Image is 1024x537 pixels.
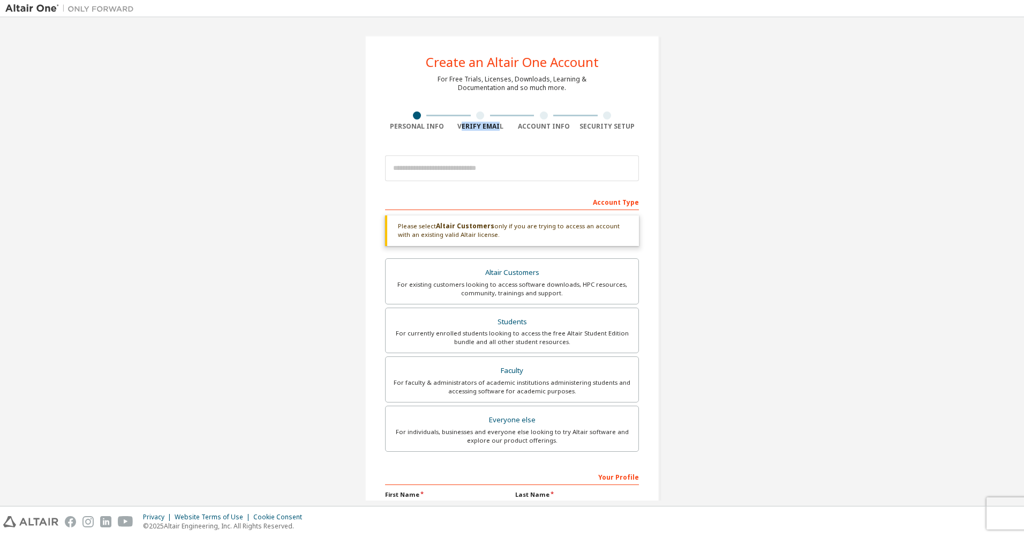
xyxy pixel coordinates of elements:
div: For individuals, businesses and everyone else looking to try Altair software and explore our prod... [392,428,632,445]
div: Personal Info [385,122,449,131]
div: Everyone else [392,413,632,428]
div: Please select only if you are trying to access an account with an existing valid Altair license. [385,215,639,246]
label: First Name [385,490,509,499]
img: linkedin.svg [100,516,111,527]
label: Last Name [515,490,639,499]
div: Verify Email [449,122,513,131]
div: For faculty & administrators of academic institutions administering students and accessing softwa... [392,378,632,396]
div: Website Terms of Use [175,513,253,521]
div: Privacy [143,513,175,521]
img: youtube.svg [118,516,133,527]
b: Altair Customers [436,221,494,230]
img: instagram.svg [82,516,94,527]
div: For Free Trials, Licenses, Downloads, Learning & Documentation and so much more. [438,75,586,92]
img: altair_logo.svg [3,516,58,527]
div: For currently enrolled students looking to access the free Altair Student Edition bundle and all ... [392,329,632,346]
div: Students [392,315,632,330]
div: Create an Altair One Account [426,56,599,69]
div: Security Setup [576,122,639,131]
img: facebook.svg [65,516,76,527]
div: Account Info [512,122,576,131]
div: Faculty [392,363,632,378]
p: © 2025 Altair Engineering, Inc. All Rights Reserved. [143,521,308,531]
div: Cookie Consent [253,513,308,521]
img: Altair One [5,3,139,14]
div: For existing customers looking to access software downloads, HPC resources, community, trainings ... [392,280,632,297]
div: Account Type [385,193,639,210]
div: Your Profile [385,468,639,485]
div: Altair Customers [392,265,632,280]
